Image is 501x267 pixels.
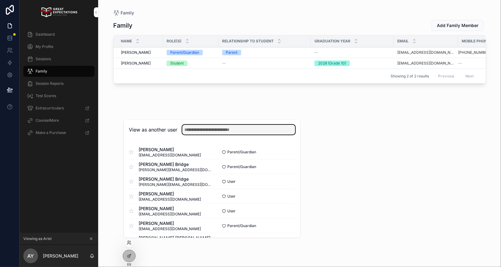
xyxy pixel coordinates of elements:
a: [PERSON_NAME] [121,50,159,55]
a: -- [314,50,390,55]
span: [PERSON_NAME][EMAIL_ADDRESS][DOMAIN_NAME] [139,167,212,172]
h2: View as another user [129,126,177,133]
span: Showing 2 of 2 results [391,74,429,79]
span: Session Reports [36,81,64,86]
a: [EMAIL_ADDRESS][DOMAIN_NAME] [397,61,454,66]
p: [PERSON_NAME] [43,253,78,259]
a: Student [167,61,215,66]
a: -- [458,61,497,66]
span: Role(s) [167,39,182,44]
span: [PERSON_NAME] Bridge [139,176,212,182]
div: Parent [226,50,237,55]
span: -- [458,61,462,66]
span: Mobile Phone [462,39,489,44]
div: Student [170,61,184,66]
span: User [227,209,236,214]
span: User [227,179,236,184]
a: [PHONE_NUMBER] [458,50,497,55]
span: [PERSON_NAME] [139,206,201,212]
span: [PERSON_NAME] Bridge [139,161,212,167]
a: CounselMore [23,115,94,126]
span: Extracurriculars [36,106,64,111]
span: [PERSON_NAME] [121,50,151,55]
div: Parent/Guardian [170,50,199,55]
span: Viewing as Ariel [23,236,52,241]
a: [EMAIL_ADDRESS][DOMAIN_NAME] [397,50,454,55]
span: Make a Purchase [36,130,66,135]
span: Test Scores [36,93,56,98]
a: Parent/Guardian [167,50,215,55]
a: Session Reports [23,78,94,89]
div: scrollable content [20,25,98,146]
span: [EMAIL_ADDRESS][DOMAIN_NAME] [139,153,201,158]
span: -- [222,61,226,66]
span: [PERSON_NAME] [139,147,201,153]
div: 2028 (Grade 10) [318,61,346,66]
span: Add Family Member [437,22,478,29]
span: -- [314,50,318,55]
h1: Family [113,21,133,30]
button: Add Family Member [432,20,484,31]
a: [PERSON_NAME] [121,61,159,66]
span: Parent/Guardian [227,223,256,228]
a: 2028 (Grade 10) [314,61,390,66]
span: Email [397,39,409,44]
a: Family [113,10,134,16]
a: Make a Purchase [23,127,94,138]
a: Sessions [23,53,94,65]
span: [EMAIL_ADDRESS][DOMAIN_NAME] [139,197,201,202]
span: [PERSON_NAME] [139,220,201,226]
span: [EMAIL_ADDRESS][DOMAIN_NAME] [139,226,201,231]
span: [PERSON_NAME] [139,191,201,197]
span: Graduation Year [314,39,350,44]
span: Parent/Guardian [227,164,256,169]
span: [PERSON_NAME][EMAIL_ADDRESS][DOMAIN_NAME] [139,182,212,187]
span: Dashboard [36,32,55,37]
a: Family [23,66,94,77]
span: [PERSON_NAME] [PERSON_NAME] [139,235,210,241]
a: My Profile [23,41,94,52]
span: CounselMore [36,118,59,123]
span: Relationship to Student [222,39,274,44]
img: App logo [40,7,77,17]
a: Test Scores [23,90,94,101]
span: My Profile [36,44,53,49]
span: Sessions [36,57,51,61]
a: Dashboard [23,29,94,40]
a: Extracurriculars [23,103,94,114]
span: Parent/Guardian [227,150,256,155]
a: Parent [222,50,307,55]
span: Family [36,69,47,74]
span: [PERSON_NAME] [121,61,151,66]
span: AY [28,252,34,260]
span: Family [121,10,134,16]
a: [PHONE_NUMBER] [458,50,491,55]
a: -- [222,61,307,66]
span: [EMAIL_ADDRESS][DOMAIN_NAME] [139,212,201,217]
span: User [227,194,236,199]
span: Name [121,39,132,44]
